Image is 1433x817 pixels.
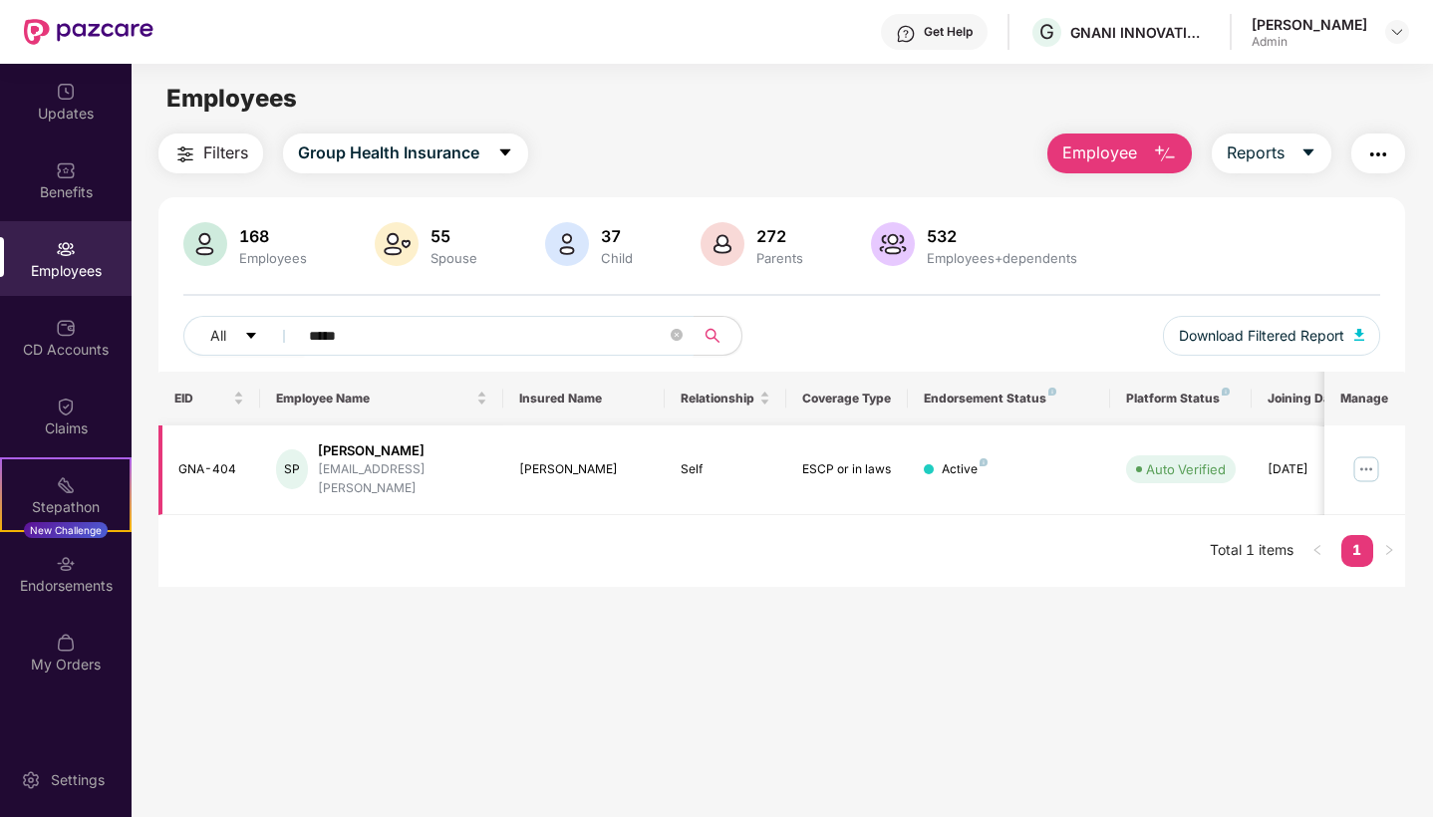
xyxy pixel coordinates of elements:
[1301,535,1333,567] button: left
[427,250,481,266] div: Spouse
[173,142,197,166] img: svg+xml;base64,PHN2ZyB4bWxucz0iaHR0cDovL3d3dy53My5vcmcvMjAwMC9zdmciIHdpZHRoPSIyNCIgaGVpZ2h0PSIyNC...
[1350,453,1382,485] img: manageButton
[174,391,229,407] span: EID
[56,397,76,416] img: svg+xml;base64,PHN2ZyBpZD0iQ2xhaW0iIHhtbG5zPSJodHRwOi8vd3d3LnczLm9yZy8yMDAwL3N2ZyIgd2lkdGg9IjIwIi...
[1146,459,1226,479] div: Auto Verified
[1383,544,1395,556] span: right
[1268,460,1357,479] div: [DATE]
[203,140,248,165] span: Filters
[1373,535,1405,567] li: Next Page
[671,327,683,346] span: close-circle
[924,391,1094,407] div: Endorsement Status
[1341,535,1373,565] a: 1
[923,226,1081,246] div: 532
[1070,23,1210,42] div: GNANI INNOVATIONS PRIVATE LIMITED
[923,250,1081,266] div: Employees+dependents
[671,329,683,341] span: close-circle
[375,222,419,266] img: svg+xml;base64,PHN2ZyB4bWxucz0iaHR0cDovL3d3dy53My5vcmcvMjAwMC9zdmciIHhtbG5zOnhsaW5rPSJodHRwOi8vd3...
[276,449,309,489] div: SP
[158,372,260,425] th: EID
[896,24,916,44] img: svg+xml;base64,PHN2ZyBpZD0iSGVscC0zMngzMiIgeG1sbnM9Imh0dHA6Ly93d3cudzMub3JnLzIwMDAvc3ZnIiB3aWR0aD...
[519,460,650,479] div: [PERSON_NAME]
[693,328,731,344] span: search
[681,460,770,479] div: Self
[21,770,41,790] img: svg+xml;base64,PHN2ZyBpZD0iU2V0dGluZy0yMHgyMCIgeG1sbnM9Imh0dHA6Ly93d3cudzMub3JnLzIwMDAvc3ZnIiB3aW...
[1210,535,1293,567] li: Total 1 items
[166,84,297,113] span: Employees
[1212,134,1331,173] button: Reportscaret-down
[260,372,503,425] th: Employee Name
[1153,142,1177,166] img: svg+xml;base64,PHN2ZyB4bWxucz0iaHR0cDovL3d3dy53My5vcmcvMjAwMC9zdmciIHhtbG5zOnhsaW5rPSJodHRwOi8vd3...
[158,134,263,173] button: Filters
[497,144,513,162] span: caret-down
[183,222,227,266] img: svg+xml;base64,PHN2ZyB4bWxucz0iaHR0cDovL3d3dy53My5vcmcvMjAwMC9zdmciIHhtbG5zOnhsaW5rPSJodHRwOi8vd3...
[1300,144,1316,162] span: caret-down
[1389,24,1405,40] img: svg+xml;base64,PHN2ZyBpZD0iRHJvcGRvd24tMzJ4MzIiIHhtbG5zPSJodHRwOi8vd3d3LnczLm9yZy8yMDAwL3N2ZyIgd2...
[2,497,130,517] div: Stepathon
[45,770,111,790] div: Settings
[1048,388,1056,396] img: svg+xml;base64,PHN2ZyB4bWxucz0iaHR0cDovL3d3dy53My5vcmcvMjAwMC9zdmciIHdpZHRoPSI4IiBoZWlnaHQ9IjgiIH...
[701,222,744,266] img: svg+xml;base64,PHN2ZyB4bWxucz0iaHR0cDovL3d3dy53My5vcmcvMjAwMC9zdmciIHhtbG5zOnhsaW5rPSJodHRwOi8vd3...
[1373,535,1405,567] button: right
[1163,316,1380,356] button: Download Filtered Report
[871,222,915,266] img: svg+xml;base64,PHN2ZyB4bWxucz0iaHR0cDovL3d3dy53My5vcmcvMjAwMC9zdmciIHhtbG5zOnhsaW5rPSJodHRwOi8vd3...
[665,372,786,425] th: Relationship
[1126,391,1236,407] div: Platform Status
[802,460,892,479] div: ESCP or in laws
[786,372,908,425] th: Coverage Type
[752,250,807,266] div: Parents
[283,134,528,173] button: Group Health Insurancecaret-down
[980,458,988,466] img: svg+xml;base64,PHN2ZyB4bWxucz0iaHR0cDovL3d3dy53My5vcmcvMjAwMC9zdmciIHdpZHRoPSI4IiBoZWlnaHQ9IjgiIH...
[503,372,666,425] th: Insured Name
[1039,20,1054,44] span: G
[276,391,472,407] span: Employee Name
[244,329,258,345] span: caret-down
[752,226,807,246] div: 272
[318,441,486,460] div: [PERSON_NAME]
[1252,34,1367,50] div: Admin
[1324,372,1405,425] th: Manage
[597,250,637,266] div: Child
[924,24,973,40] div: Get Help
[235,250,311,266] div: Employees
[1252,372,1373,425] th: Joining Date
[1354,329,1364,341] img: svg+xml;base64,PHN2ZyB4bWxucz0iaHR0cDovL3d3dy53My5vcmcvMjAwMC9zdmciIHhtbG5zOnhsaW5rPSJodHRwOi8vd3...
[597,226,637,246] div: 37
[56,633,76,653] img: svg+xml;base64,PHN2ZyBpZD0iTXlfT3JkZXJzIiBkYXRhLW5hbWU9Ik15IE9yZGVycyIgeG1sbnM9Imh0dHA6Ly93d3cudz...
[1311,544,1323,556] span: left
[56,318,76,338] img: svg+xml;base64,PHN2ZyBpZD0iQ0RfQWNjb3VudHMiIGRhdGEtbmFtZT0iQ0QgQWNjb3VudHMiIHhtbG5zPSJodHRwOi8vd3...
[56,82,76,102] img: svg+xml;base64,PHN2ZyBpZD0iVXBkYXRlZCIgeG1sbnM9Imh0dHA6Ly93d3cudzMub3JnLzIwMDAvc3ZnIiB3aWR0aD0iMj...
[24,522,108,538] div: New Challenge
[1252,15,1367,34] div: [PERSON_NAME]
[1227,140,1285,165] span: Reports
[1179,325,1344,347] span: Download Filtered Report
[545,222,589,266] img: svg+xml;base64,PHN2ZyB4bWxucz0iaHR0cDovL3d3dy53My5vcmcvMjAwMC9zdmciIHhtbG5zOnhsaW5rPSJodHRwOi8vd3...
[56,475,76,495] img: svg+xml;base64,PHN2ZyB4bWxucz0iaHR0cDovL3d3dy53My5vcmcvMjAwMC9zdmciIHdpZHRoPSIyMSIgaGVpZ2h0PSIyMC...
[210,325,226,347] span: All
[693,316,742,356] button: search
[56,554,76,574] img: svg+xml;base64,PHN2ZyBpZD0iRW5kb3JzZW1lbnRzIiB4bWxucz0iaHR0cDovL3d3dy53My5vcmcvMjAwMC9zdmciIHdpZH...
[1222,388,1230,396] img: svg+xml;base64,PHN2ZyB4bWxucz0iaHR0cDovL3d3dy53My5vcmcvMjAwMC9zdmciIHdpZHRoPSI4IiBoZWlnaHQ9IjgiIH...
[24,19,153,45] img: New Pazcare Logo
[298,140,479,165] span: Group Health Insurance
[1047,134,1192,173] button: Employee
[1062,140,1137,165] span: Employee
[178,460,244,479] div: GNA-404
[235,226,311,246] div: 168
[427,226,481,246] div: 55
[318,460,486,498] div: [EMAIL_ADDRESS][PERSON_NAME]
[681,391,755,407] span: Relationship
[56,239,76,259] img: svg+xml;base64,PHN2ZyBpZD0iRW1wbG95ZWVzIiB4bWxucz0iaHR0cDovL3d3dy53My5vcmcvMjAwMC9zdmciIHdpZHRoPS...
[56,160,76,180] img: svg+xml;base64,PHN2ZyBpZD0iQmVuZWZpdHMiIHhtbG5zPSJodHRwOi8vd3d3LnczLm9yZy8yMDAwL3N2ZyIgd2lkdGg9Ij...
[1341,535,1373,567] li: 1
[183,316,305,356] button: Allcaret-down
[1366,142,1390,166] img: svg+xml;base64,PHN2ZyB4bWxucz0iaHR0cDovL3d3dy53My5vcmcvMjAwMC9zdmciIHdpZHRoPSIyNCIgaGVpZ2h0PSIyNC...
[942,460,988,479] div: Active
[1301,535,1333,567] li: Previous Page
